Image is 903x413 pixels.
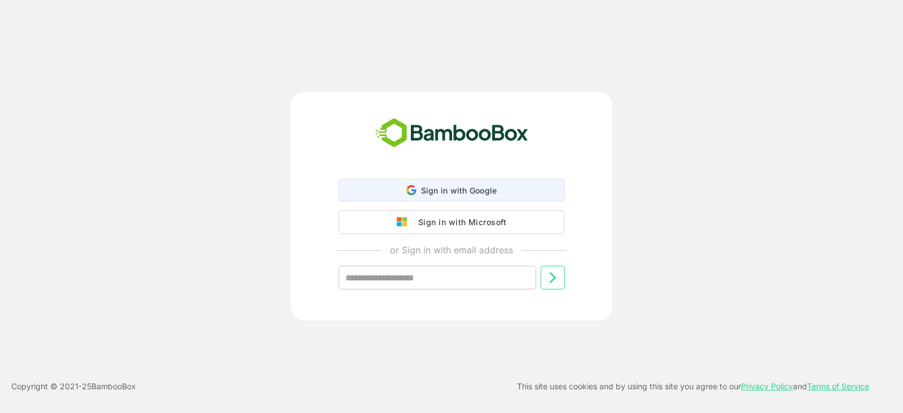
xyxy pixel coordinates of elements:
div: Sign in with Google [339,179,564,201]
div: Sign in with Microsoft [413,215,506,230]
span: Sign in with Google [421,186,497,195]
a: Privacy Policy [741,381,793,391]
p: This site uses cookies and by using this site you agree to our and [517,380,869,393]
button: Sign in with Microsoft [339,210,564,234]
img: bamboobox [369,115,534,152]
p: or Sign in with email address [390,243,513,257]
img: google [397,217,413,227]
p: Copyright © 2021- 25 BambooBox [11,380,136,393]
a: Terms of Service [807,381,869,391]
